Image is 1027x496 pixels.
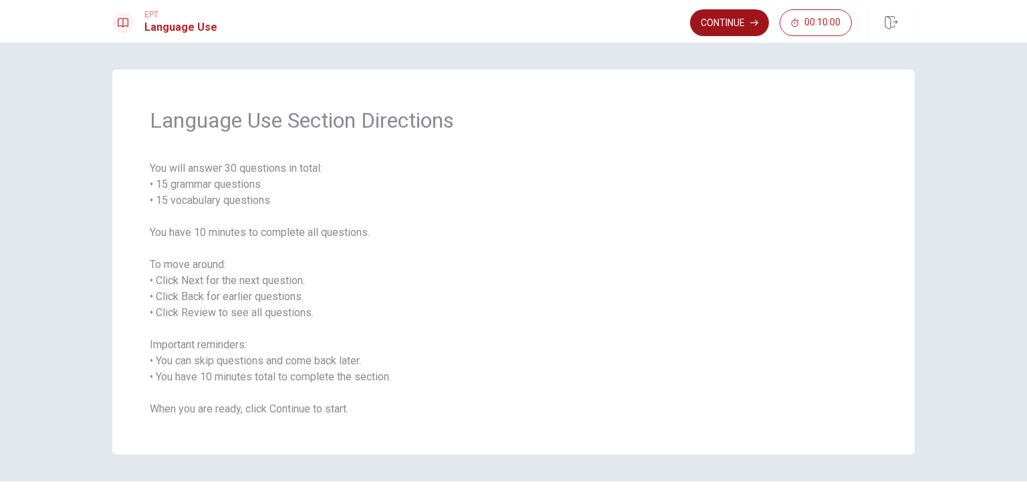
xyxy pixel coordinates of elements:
[690,9,769,36] button: Continue
[144,10,217,19] span: EPT
[150,107,877,134] span: Language Use Section Directions
[804,17,840,28] span: 00:10:00
[780,9,852,36] button: 00:10:00
[150,160,877,417] span: You will answer 30 questions in total: • 15 grammar questions • 15 vocabulary questions You have ...
[144,19,217,35] h1: Language Use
